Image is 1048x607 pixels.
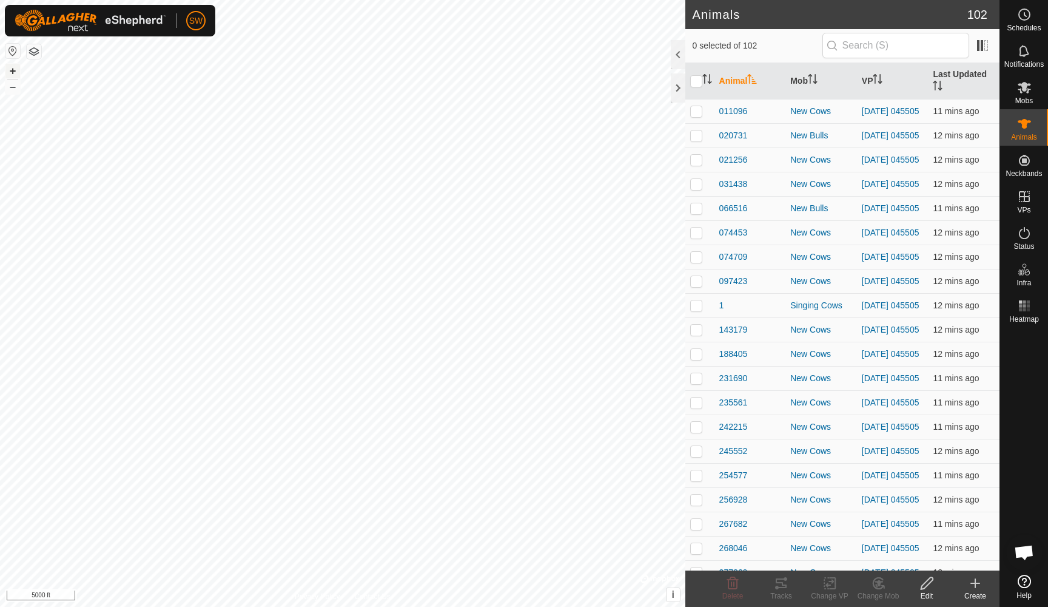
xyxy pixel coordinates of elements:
[1013,243,1034,250] span: Status
[671,589,674,600] span: i
[862,276,919,286] a: [DATE] 045505
[967,5,987,24] span: 102
[719,275,748,288] span: 097423
[790,566,852,579] div: New Cows
[1007,24,1041,32] span: Schedules
[933,276,979,286] span: 30 Aug 2025 at 5:02 PM
[1004,61,1044,68] span: Notifications
[862,325,919,334] a: [DATE] 045505
[1006,170,1042,177] span: Neckbands
[928,63,999,100] th: Last Updated
[719,421,748,433] span: 242215
[1009,316,1039,323] span: Heatmap
[722,592,744,600] span: Delete
[862,495,919,504] a: [DATE] 045505
[862,203,919,213] a: [DATE] 045505
[933,349,979,359] span: 30 Aug 2025 at 5:02 PM
[5,44,20,58] button: Reset Map
[854,591,902,602] div: Change Mob
[790,154,852,166] div: New Cows
[719,178,748,191] span: 031438
[5,64,20,78] button: +
[790,396,852,409] div: New Cows
[719,348,748,361] span: 188405
[1017,206,1030,214] span: VPs
[790,542,852,555] div: New Cows
[862,568,919,577] a: [DATE] 045505
[719,445,748,458] span: 245552
[933,300,979,310] span: 30 Aug 2025 at 5:02 PM
[933,568,979,577] span: 30 Aug 2025 at 5:02 PM
[902,591,951,602] div: Edit
[933,398,979,407] span: 30 Aug 2025 at 5:02 PM
[719,202,748,215] span: 066516
[790,372,852,385] div: New Cows
[808,76,818,86] p-sorticon: Activate to sort
[667,588,680,602] button: i
[354,591,390,602] a: Contact Us
[790,299,852,312] div: Singing Cows
[822,33,969,58] input: Search (S)
[862,446,919,456] a: [DATE] 045505
[719,396,748,409] span: 235561
[1000,570,1048,604] a: Help
[805,591,854,602] div: Change VP
[933,155,979,164] span: 30 Aug 2025 at 5:02 PM
[719,542,748,555] span: 268046
[719,251,748,263] span: 074709
[790,275,852,288] div: New Cows
[719,324,748,336] span: 143179
[790,105,852,118] div: New Cows
[862,398,919,407] a: [DATE] 045505
[790,348,852,361] div: New Cows
[862,519,919,529] a: [DATE] 045505
[27,44,41,59] button: Map Layers
[747,76,757,86] p-sorticon: Activate to sort
[933,83,942,92] p-sorticon: Activate to sort
[933,228,979,237] span: 30 Aug 2025 at 5:02 PM
[790,445,852,458] div: New Cows
[5,80,20,94] button: –
[790,178,852,191] div: New Cows
[862,252,919,262] a: [DATE] 045505
[693,7,967,22] h2: Animals
[785,63,857,100] th: Mob
[790,129,852,142] div: New Bulls
[719,518,748,531] span: 267682
[933,325,979,334] span: 30 Aug 2025 at 5:02 PM
[933,203,979,213] span: 30 Aug 2025 at 5:02 PM
[719,105,748,118] span: 011096
[714,63,786,100] th: Animal
[295,591,340,602] a: Privacy Policy
[933,422,979,432] span: 30 Aug 2025 at 5:02 PM
[933,446,979,456] span: 30 Aug 2025 at 5:02 PM
[862,470,919,480] a: [DATE] 045505
[719,299,724,312] span: 1
[719,493,748,506] span: 256928
[790,493,852,506] div: New Cows
[933,131,979,140] span: 30 Aug 2025 at 5:02 PM
[933,179,979,189] span: 30 Aug 2025 at 5:02 PM
[862,373,919,383] a: [DATE] 045505
[702,76,712,86] p-sorticon: Activate to sort
[189,15,203,27] span: SW
[719,566,748,579] span: 277360
[790,251,852,263] div: New Cows
[790,202,852,215] div: New Bulls
[933,543,979,553] span: 30 Aug 2025 at 5:02 PM
[862,422,919,432] a: [DATE] 045505
[951,591,999,602] div: Create
[862,300,919,310] a: [DATE] 045505
[933,252,979,262] span: 30 Aug 2025 at 5:02 PM
[933,495,979,504] span: 30 Aug 2025 at 5:02 PM
[862,131,919,140] a: [DATE] 045505
[719,226,748,239] span: 074453
[862,106,919,116] a: [DATE] 045505
[757,591,805,602] div: Tracks
[790,226,852,239] div: New Cows
[933,470,979,480] span: 30 Aug 2025 at 5:02 PM
[790,518,852,531] div: New Cows
[1016,592,1032,599] span: Help
[862,228,919,237] a: [DATE] 045505
[1016,279,1031,287] span: Infra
